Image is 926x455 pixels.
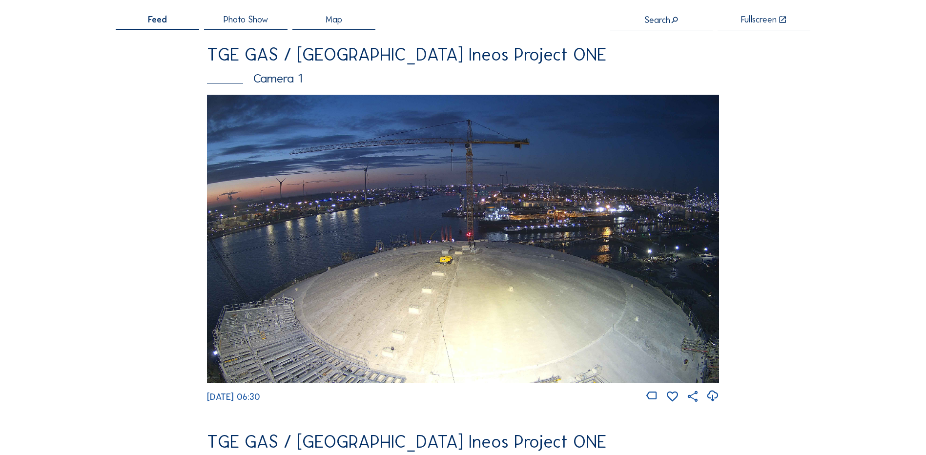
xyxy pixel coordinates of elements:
[148,15,167,24] span: Feed
[207,392,260,402] span: [DATE] 06:30
[741,15,777,24] div: Fullscreen
[207,72,719,84] div: Camera 1
[207,95,719,383] img: Image
[224,15,268,24] span: Photo Show
[326,15,342,24] span: Map
[207,46,719,63] div: TGE GAS / [GEOGRAPHIC_DATA] Ineos Project ONE
[207,433,719,451] div: TGE GAS / [GEOGRAPHIC_DATA] Ineos Project ONE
